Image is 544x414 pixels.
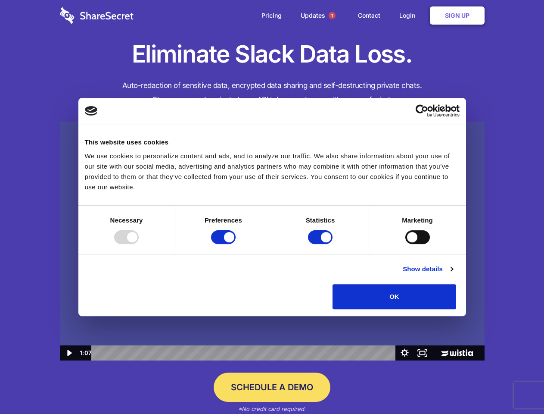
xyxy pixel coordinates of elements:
a: Usercentrics Cookiebot - opens in a new window [384,104,460,117]
h4: Auto-redaction of sensitive data, encrypted data sharing and self-destructing private chats. Shar... [60,78,485,107]
button: OK [333,284,456,309]
div: Playbar [98,345,392,361]
a: Pricing [253,2,290,29]
a: Show details [403,264,453,274]
img: logo-wordmark-white-trans-d4663122ce5f474addd5e946df7df03e33cb6a1c49d2221995e7729f52c070b2.svg [60,7,134,24]
img: Sharesecret [60,122,485,361]
div: We use cookies to personalize content and ads, and to analyze our traffic. We also share informat... [85,151,460,192]
h1: Eliminate Slack Data Loss. [60,39,485,70]
span: 1 [329,12,336,19]
strong: Necessary [110,216,143,224]
button: Play Video [60,345,78,361]
a: Login [391,2,428,29]
a: Contact [349,2,389,29]
strong: Preferences [205,216,242,224]
a: Sign Up [430,6,485,25]
img: logo [85,106,98,116]
em: *No credit card required. [238,405,306,412]
strong: Statistics [306,216,335,224]
a: Wistia Logo -- Learn More [431,345,484,361]
button: Fullscreen [413,345,431,361]
button: Show settings menu [396,345,413,361]
div: This website uses cookies [85,137,460,147]
strong: Marketing [402,216,433,224]
a: Schedule a Demo [214,373,330,402]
